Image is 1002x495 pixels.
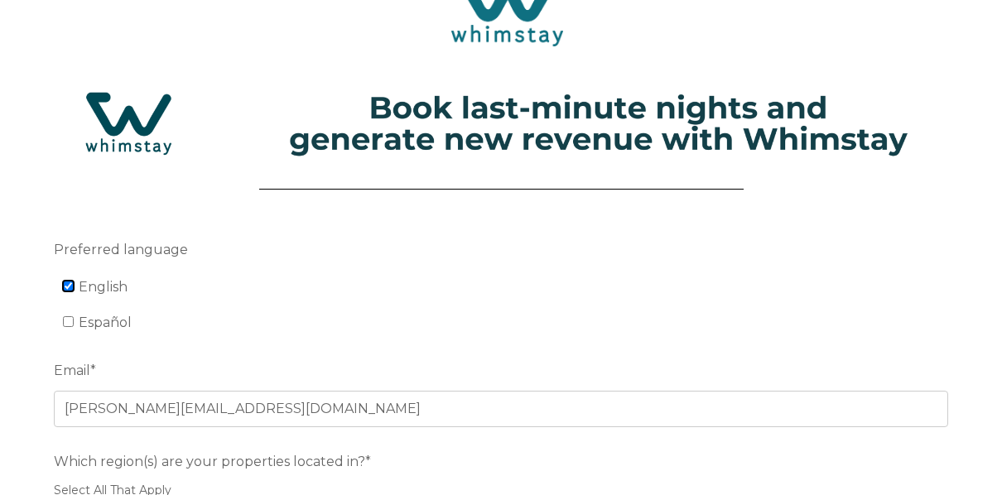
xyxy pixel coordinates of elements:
[54,237,188,262] span: Preferred language
[54,358,90,383] span: Email
[63,281,74,291] input: English
[54,449,371,474] span: Which region(s) are your properties located in?*
[79,315,132,330] span: Español
[63,316,74,327] input: Español
[79,279,128,295] span: English
[17,72,985,175] img: Hubspot header for SSOB (4)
